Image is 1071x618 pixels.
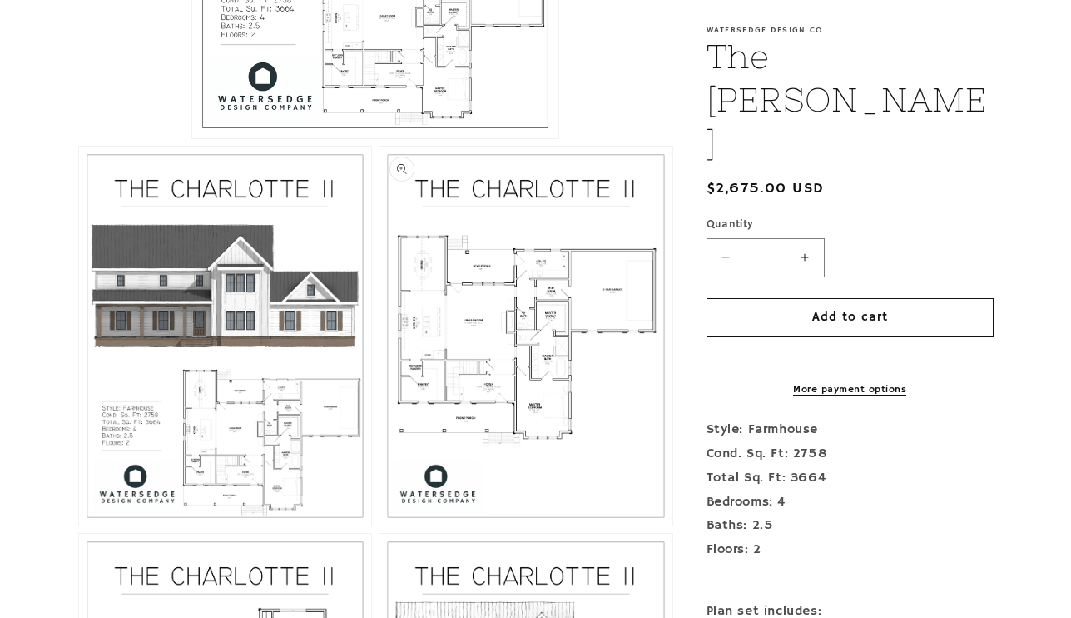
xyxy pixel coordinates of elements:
p: Watersedge Design Co [707,25,994,35]
a: More payment options [707,382,994,397]
label: Quantity [707,217,994,233]
h1: The [PERSON_NAME] [707,35,994,165]
p: Style: Farmhouse Cond. Sq. Ft: 2758 Total Sq. Ft: 3664 Bedrooms: 4 Baths: 2.5 Floors: 2 [707,418,994,586]
span: $2,675.00 USD [707,177,825,200]
button: Add to cart [707,298,994,337]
